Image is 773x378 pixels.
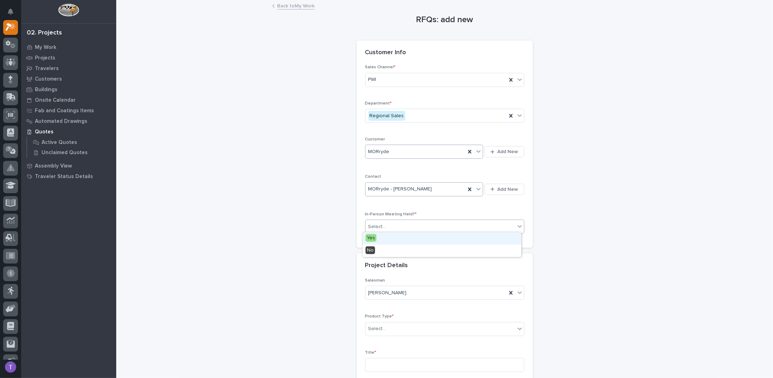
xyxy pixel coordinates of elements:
[485,184,524,195] button: Add New
[9,8,18,20] div: Notifications
[365,49,406,57] h2: Customer Info
[35,174,93,180] p: Traveler Status Details
[368,76,376,83] span: PWI
[365,314,394,319] span: Product Type
[35,129,54,135] p: Quotes
[363,245,521,257] div: No
[27,29,62,37] div: 02. Projects
[21,74,116,84] a: Customers
[368,111,405,121] div: Regional Sales
[58,4,79,17] img: Workspace Logo
[21,84,116,95] a: Buildings
[498,186,518,193] span: Add New
[368,325,386,333] div: Select...
[365,101,392,106] span: Department
[366,234,376,242] span: Yes
[21,63,116,74] a: Travelers
[35,55,55,61] p: Projects
[35,108,94,114] p: Fab and Coatings Items
[368,223,386,231] div: Select...
[365,65,396,69] span: Sales Channel
[35,44,56,51] p: My Work
[42,150,88,156] p: Unclaimed Quotes
[35,87,57,93] p: Buildings
[21,105,116,116] a: Fab and Coatings Items
[35,76,62,82] p: Customers
[365,278,385,283] span: Salesman
[368,289,407,297] span: [PERSON_NAME]
[3,4,18,19] button: Notifications
[365,137,385,141] span: Customer
[35,65,59,72] p: Travelers
[21,95,116,105] a: Onsite Calendar
[366,246,375,254] span: No
[368,185,432,193] span: MORryde - [PERSON_NAME]
[35,118,87,125] p: Automated Drawings
[35,163,72,169] p: Assembly View
[278,1,315,10] a: Back toMy Work
[21,126,116,137] a: Quotes
[485,146,524,157] button: Add New
[21,160,116,171] a: Assembly View
[21,116,116,126] a: Automated Drawings
[42,139,77,146] p: Active Quotes
[365,262,408,270] h2: Project Details
[27,137,116,147] a: Active Quotes
[21,171,116,182] a: Traveler Status Details
[21,52,116,63] a: Projects
[365,212,417,216] span: In-Person Meeting Held?
[498,149,518,155] span: Add New
[3,360,18,374] button: users-avatar
[368,148,389,156] span: MORryde
[363,232,521,245] div: Yes
[35,97,76,103] p: Onsite Calendar
[357,15,533,25] h1: RFQs: add new
[27,147,116,157] a: Unclaimed Quotes
[21,42,116,52] a: My Work
[365,175,381,179] span: Contact
[365,351,376,355] span: Title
